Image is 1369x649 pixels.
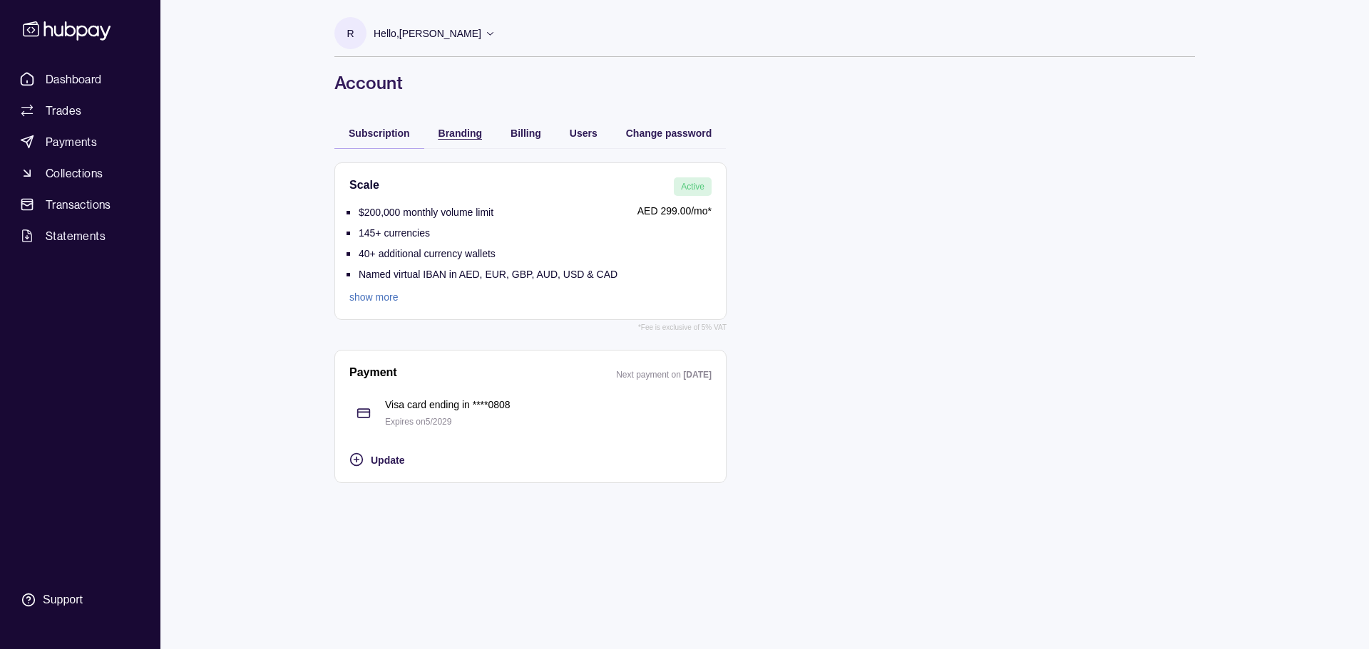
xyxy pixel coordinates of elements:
[349,128,410,139] span: Subscription
[46,133,97,150] span: Payments
[385,397,712,412] p: Visa card ending in **** 0808
[625,203,712,219] p: AED 299.00 /mo*
[511,128,541,139] span: Billing
[14,223,146,249] a: Statements
[334,71,1195,94] h1: Account
[349,289,617,305] a: show more
[46,102,81,119] span: Trades
[439,128,482,139] span: Branding
[359,207,493,218] p: $200,000 monthly volume limit
[43,592,83,608] div: Support
[359,269,617,280] p: Named virtual IBAN in AED, EUR, GBP, AUD, USD & CAD
[359,248,496,259] p: 40+ additional currency wallets
[14,129,146,155] a: Payments
[14,192,146,217] a: Transactions
[570,128,598,139] span: Users
[347,26,354,41] p: R
[626,128,712,139] span: Change password
[46,196,111,213] span: Transactions
[14,66,146,92] a: Dashboard
[374,26,481,41] p: Hello, [PERSON_NAME]
[46,227,106,244] span: Statements
[14,585,146,615] a: Support
[616,370,683,380] p: Next payment on
[349,451,712,468] button: Update
[359,227,430,239] p: 145+ currencies
[14,160,146,186] a: Collections
[46,165,103,182] span: Collections
[371,455,404,466] span: Update
[385,414,712,430] p: Expires on 5 / 2029
[14,98,146,123] a: Trades
[46,71,102,88] span: Dashboard
[681,182,704,192] span: Active
[349,177,379,196] h2: Scale
[349,365,397,383] h2: Payment
[683,370,712,380] p: [DATE]
[638,320,727,336] p: *Fee is exclusive of 5% VAT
